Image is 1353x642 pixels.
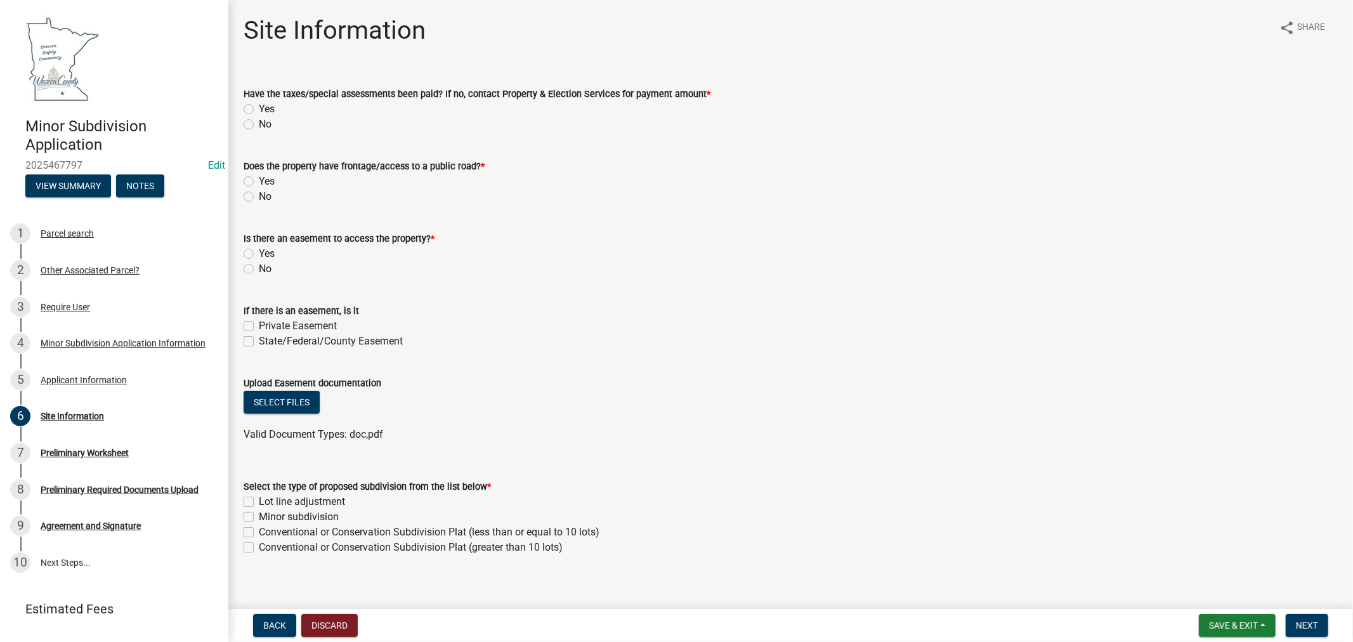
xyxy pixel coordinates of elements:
[41,449,129,457] div: Preliminary Worksheet
[41,303,90,311] div: Require User
[259,318,337,334] label: Private Easement
[208,159,225,171] a: Edit
[10,370,30,390] div: 5
[208,159,225,171] wm-modal-confirm: Edit Application Number
[301,614,358,637] button: Discard
[244,483,491,492] label: Select the type of proposed subdivision from the list below
[259,189,271,204] label: No
[10,596,208,622] a: Estimated Fees
[41,521,141,530] div: Agreement and Signature
[10,553,30,573] div: 10
[10,406,30,426] div: 6
[259,174,275,189] label: Yes
[244,379,381,388] label: Upload Easement documentation
[10,516,30,536] div: 9
[10,480,30,500] div: 8
[1199,614,1276,637] button: Save & Exit
[25,13,100,104] img: Waseca County, Minnesota
[41,266,140,275] div: Other Associated Parcel?
[10,333,30,353] div: 4
[1296,620,1318,631] span: Next
[116,181,164,192] wm-modal-confirm: Notes
[244,90,710,99] label: Have the taxes/special assessments been paid? If no, contact Property & Election Services for pay...
[10,297,30,317] div: 3
[1279,20,1295,36] i: share
[1269,15,1335,40] button: shareShare
[259,261,271,277] label: No
[41,229,94,238] div: Parcel search
[259,540,563,555] label: Conventional or Conservation Subdivision Plat (greater than 10 lots)
[10,443,30,463] div: 7
[244,307,359,316] label: If there is an easement, is it
[259,509,339,525] label: Minor subdivision
[25,159,203,171] span: 2025467797
[244,235,435,244] label: Is there an easement to access the property?
[259,102,275,117] label: Yes
[1297,20,1325,36] span: Share
[259,494,345,509] label: Lot line adjustment
[10,260,30,280] div: 2
[259,525,599,540] label: Conventional or Conservation Subdivision Plat (less than or equal to 10 lots)
[244,428,383,440] span: Valid Document Types: doc,pdf
[259,117,271,132] label: No
[10,223,30,244] div: 1
[1286,614,1328,637] button: Next
[25,117,218,154] h4: Minor Subdivision Application
[41,412,104,421] div: Site Information
[25,174,111,197] button: View Summary
[244,15,426,46] h1: Site Information
[25,181,111,192] wm-modal-confirm: Summary
[1209,620,1258,631] span: Save & Exit
[259,246,275,261] label: Yes
[41,376,127,384] div: Applicant Information
[244,162,485,171] label: Does the property have frontage/access to a public road?
[244,391,320,414] button: Select files
[253,614,296,637] button: Back
[41,339,206,348] div: Minor Subdivision Application Information
[259,334,403,349] label: State/Federal/County Easement
[263,620,286,631] span: Back
[41,485,199,494] div: Preliminary Required Documents Upload
[116,174,164,197] button: Notes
